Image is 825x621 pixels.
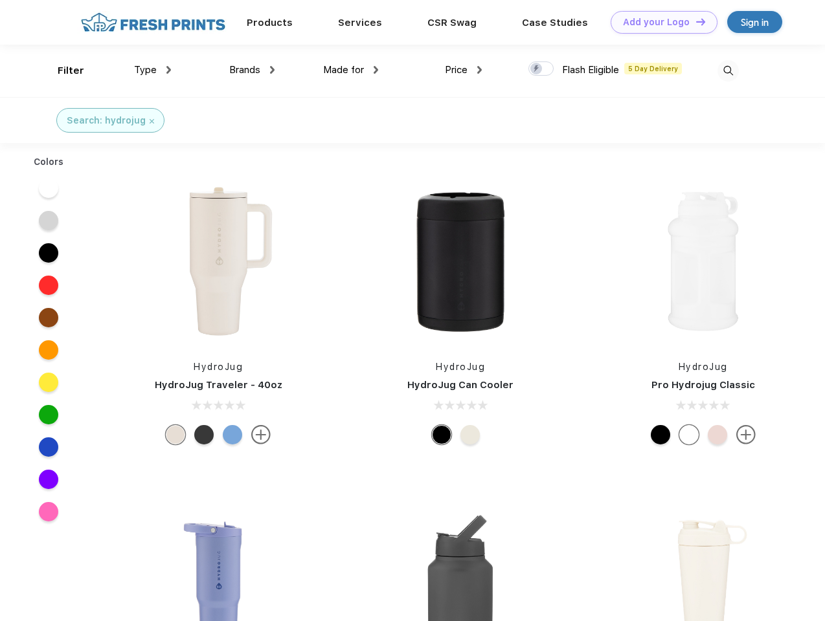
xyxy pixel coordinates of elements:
img: dropdown.png [374,66,378,74]
div: Black [651,425,670,444]
img: dropdown.png [477,66,482,74]
span: 5 Day Delivery [624,63,682,74]
span: Brands [229,64,260,76]
a: HydroJug [436,362,485,372]
img: fo%20logo%202.webp [77,11,229,34]
div: Pink Sand [708,425,727,444]
img: filter_cancel.svg [150,119,154,124]
span: Made for [323,64,364,76]
div: Riptide [223,425,242,444]
div: Add your Logo [623,17,690,28]
a: HydroJug [194,362,243,372]
div: Filter [58,63,84,78]
div: Black [432,425,451,444]
div: Search: hydrojug [67,114,146,127]
div: Colors [24,155,74,169]
img: func=resize&h=266 [132,175,304,347]
img: func=resize&h=266 [374,175,547,347]
img: dropdown.png [166,66,171,74]
a: Sign in [727,11,782,33]
img: desktop_search.svg [718,60,739,82]
div: White [679,425,699,444]
div: Black [194,425,214,444]
img: func=resize&h=266 [617,175,789,347]
a: HydroJug Can Cooler [407,379,514,391]
a: Pro Hydrojug Classic [651,379,755,391]
div: Sign in [741,15,769,30]
span: Type [134,64,157,76]
span: Price [445,64,468,76]
a: Products [247,17,293,28]
span: Flash Eligible [562,64,619,76]
div: Cream [166,425,185,444]
a: HydroJug [679,362,728,372]
img: dropdown.png [270,66,275,74]
img: more.svg [736,425,756,444]
div: Cream [460,425,480,444]
img: more.svg [251,425,271,444]
img: DT [696,18,705,25]
a: HydroJug Traveler - 40oz [155,379,282,391]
